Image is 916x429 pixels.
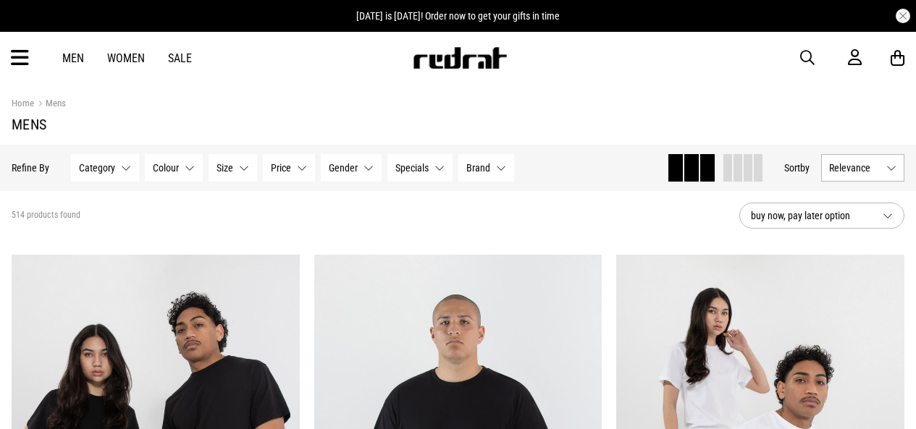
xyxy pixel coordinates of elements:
button: Price [263,154,315,182]
span: Specials [395,162,429,174]
span: Size [217,162,233,174]
span: Relevance [829,162,881,174]
button: Gender [321,154,382,182]
button: Sortby [784,159,810,177]
button: Colour [145,154,203,182]
a: Mens [34,98,66,111]
span: Brand [466,162,490,174]
button: Category [71,154,139,182]
h1: Mens [12,116,904,133]
a: Home [12,98,34,109]
a: Women [107,51,145,65]
button: Relevance [821,154,904,182]
button: Size [209,154,257,182]
button: Specials [387,154,453,182]
span: Category [79,162,115,174]
span: by [800,162,810,174]
span: Gender [329,162,358,174]
button: buy now, pay later option [739,203,904,229]
span: [DATE] is [DATE]! Order now to get your gifts in time [356,10,560,22]
img: Redrat logo [412,47,508,69]
span: buy now, pay later option [751,207,871,224]
span: Price [271,162,291,174]
span: Colour [153,162,179,174]
span: 514 products found [12,210,80,221]
button: Brand [458,154,514,182]
a: Sale [168,51,192,65]
a: Men [62,51,84,65]
p: Refine By [12,162,49,174]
